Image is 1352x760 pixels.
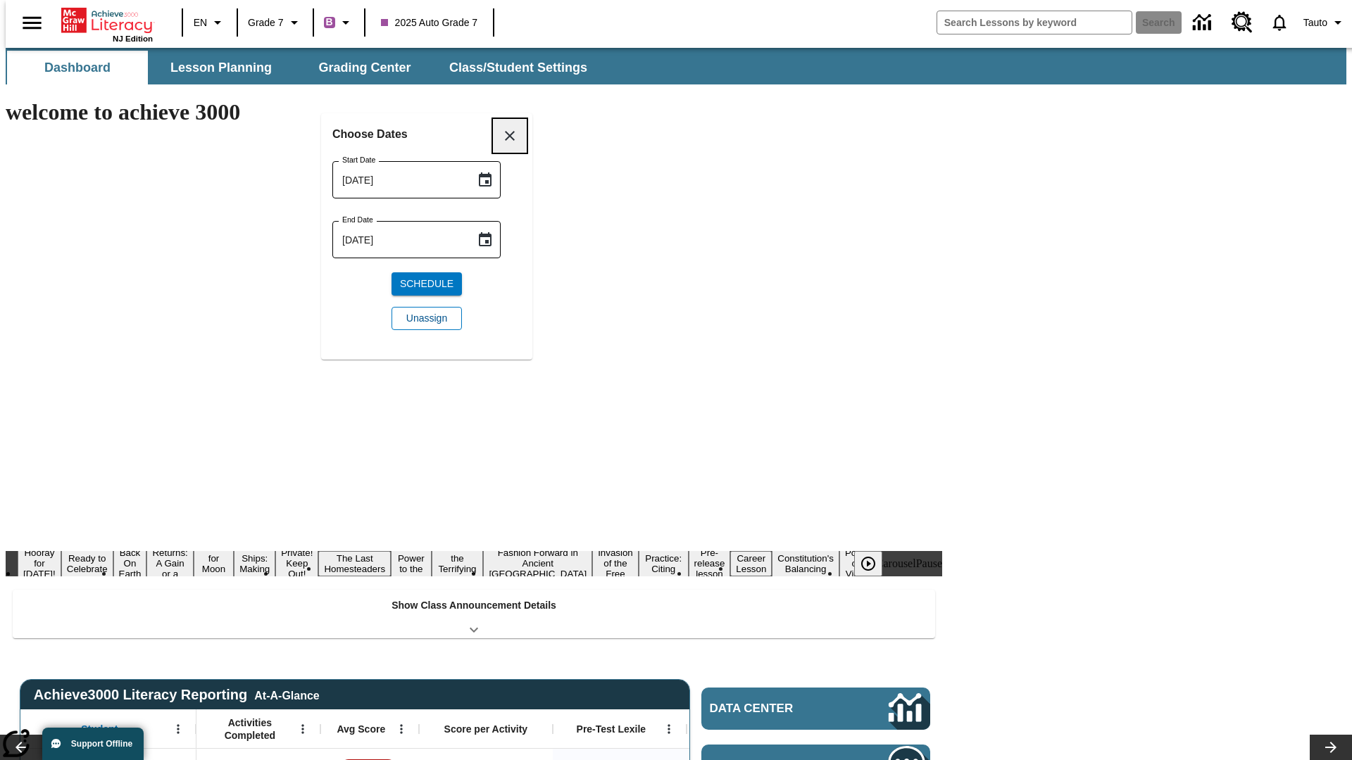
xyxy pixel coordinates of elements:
span: NJ Edition [113,34,153,43]
button: Open Menu [292,718,313,740]
span: Student [81,723,118,735]
button: Slide 1 Hooray for Constitution Day! [18,545,61,581]
span: Schedule [400,277,453,291]
label: Start Date [342,155,375,165]
button: Slide 13 Mixed Practice: Citing Evidence [639,540,689,587]
button: Choose date, selected date is Aug 14, 2025 [471,166,499,194]
div: Play [854,551,896,576]
input: MMMM-DD-YYYY [332,221,465,258]
span: Score per Activity [444,723,528,735]
input: search field [937,11,1132,34]
button: Unassign [392,307,462,330]
span: B [326,13,333,31]
span: Support Offline [71,739,132,749]
div: heroCarouselPause [856,557,942,570]
button: Lesson carousel, Next [1310,735,1352,760]
span: Grade 7 [248,15,284,30]
button: Play [854,551,882,576]
span: Data Center [710,702,841,716]
span: EN [194,15,207,30]
button: Support Offline [42,728,144,760]
button: Slide 5 Time for Moon Rules? [194,540,234,587]
span: Avg Score [337,723,385,735]
button: Class/Student Settings [438,51,599,84]
span: 2025 Auto Grade 7 [381,15,478,30]
a: Resource Center, Will open in new tab [1223,4,1261,42]
button: Slide 17 Point of View [839,545,872,581]
button: Slide 3 Back On Earth [113,545,147,581]
button: Slide 8 The Last Homesteaders [318,551,391,576]
button: Choose date, selected date is Aug 14, 2025 [471,226,499,254]
h1: welcome to achieve 3000 [6,99,942,125]
p: Show Class Announcement Details [392,598,556,613]
button: Grading Center [294,51,435,84]
button: Open side menu [11,2,53,44]
input: MMMM-DD-YYYY [332,161,465,198]
button: Open Menu [391,718,412,740]
span: Achieve3000 Literacy Reporting [34,687,320,703]
div: Show Class Announcement Details [13,590,935,638]
span: Unassign [406,311,447,326]
div: Choose date [332,125,521,341]
button: Slide 11 Fashion Forward in Ancient Rome [483,545,592,581]
button: Slide 2 Get Ready to Celebrate Juneteenth! [61,540,113,587]
button: Open Menu [658,718,680,740]
body: Maximum 600 characters Press Escape to exit toolbar Press Alt + F10 to reach toolbar [6,11,206,24]
div: SubNavbar [6,51,600,84]
span: Activities Completed [204,716,296,742]
button: Language: EN, Select a language [187,10,232,35]
a: Data Center [701,688,930,730]
button: Dashboard [7,51,148,84]
button: Slide 16 The Constitution's Balancing Act [772,540,839,587]
button: Schedule [392,272,462,296]
button: Grade: Grade 7, Select a grade [242,10,308,35]
button: Slide 15 Career Lesson [730,551,772,576]
button: Slide 14 Pre-release lesson [689,545,731,581]
button: Profile/Settings [1298,10,1352,35]
button: Slide 9 Solar Power to the People [391,540,432,587]
button: Slide 6 Cruise Ships: Making Waves [234,540,275,587]
span: Pre-Test Lexile [577,723,646,735]
button: Boost Class color is purple. Change class color [318,10,360,35]
a: Home [61,6,153,34]
a: Notifications [1261,4,1298,41]
label: End Date [342,215,373,225]
div: Home [61,5,153,43]
h6: Choose Dates [332,125,521,144]
button: Lesson Planning [151,51,292,84]
div: SubNavbar [6,48,1346,84]
button: Slide 10 Attack of the Terrifying Tomatoes [432,540,484,587]
div: At-A-Glance [254,687,319,702]
button: Slide 12 The Invasion of the Free CD [592,535,639,592]
button: Close [493,119,527,153]
button: Slide 7 Private! Keep Out! [275,545,318,581]
span: Tauto [1303,15,1327,30]
button: Open Menu [168,718,189,740]
a: Data Center [1184,4,1223,42]
button: Slide 4 Free Returns: A Gain or a Drain? [146,535,193,592]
